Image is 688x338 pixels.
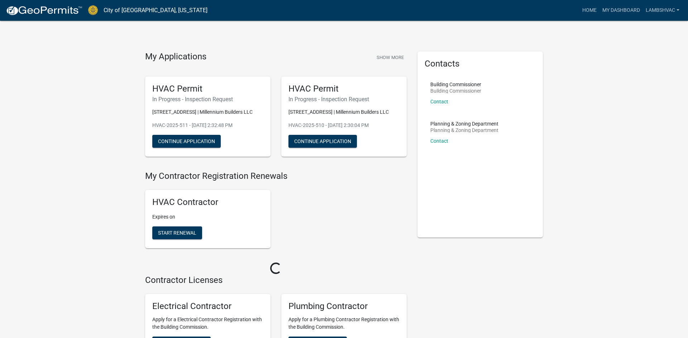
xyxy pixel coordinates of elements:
[430,121,498,126] p: Planning & Zoning Department
[152,197,263,207] h5: HVAC Contractor
[288,84,400,94] h5: HVAC Permit
[145,171,407,181] h4: My Contractor Registration Renewals
[643,4,682,17] a: Lambshvac
[104,4,207,16] a: City of [GEOGRAPHIC_DATA], [US_STATE]
[152,122,263,129] p: HVAC-2025-511 - [DATE] 2:32:48 PM
[430,82,481,87] p: Building Commissioner
[430,128,498,133] p: Planning & Zoning Department
[599,4,643,17] a: My Dashboard
[288,301,400,312] h5: Plumbing Contractor
[288,135,357,148] button: Continue Application
[158,230,196,236] span: Start Renewal
[152,135,221,148] button: Continue Application
[145,171,407,254] wm-registration-list-section: My Contractor Registration Renewals
[152,213,263,221] p: Expires on
[145,275,407,285] h4: Contractor Licenses
[374,52,407,63] button: Show More
[430,99,448,104] a: Contact
[88,5,98,15] img: City of Jeffersonville, Indiana
[152,84,263,94] h5: HVAC Permit
[288,96,400,103] h6: In Progress - Inspection Request
[152,301,263,312] h5: Electrical Contractor
[288,108,400,116] p: [STREET_ADDRESS] | Millennium Builders LLC
[430,138,448,144] a: Contact
[430,88,481,93] p: Building Commissioner
[288,316,400,331] p: Apply for a Plumbing Contractor Registration with the Building Commission.
[152,108,263,116] p: [STREET_ADDRESS] | Millennium Builders LLC
[152,316,263,331] p: Apply for a Electrical Contractor Registration with the Building Commission.
[288,122,400,129] p: HVAC-2025-510 - [DATE] 2:30:04 PM
[579,4,599,17] a: Home
[145,52,206,62] h4: My Applications
[152,96,263,103] h6: In Progress - Inspection Request
[425,59,536,69] h5: Contacts
[152,226,202,239] button: Start Renewal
